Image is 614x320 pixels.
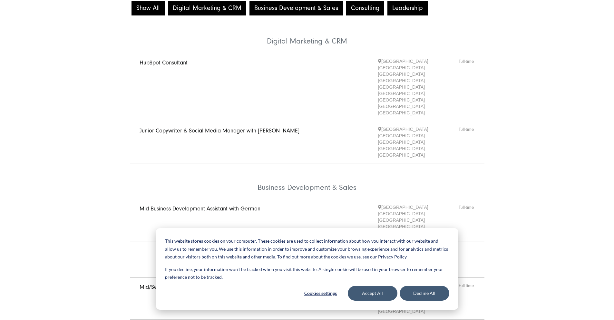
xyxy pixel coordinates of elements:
a: Junior Copywriter & Social Media Manager with [PERSON_NAME] [140,127,299,134]
span: Full-time [459,204,475,236]
button: Consulting [346,1,384,15]
span: [GEOGRAPHIC_DATA] [GEOGRAPHIC_DATA] [GEOGRAPHIC_DATA] [GEOGRAPHIC_DATA] [GEOGRAPHIC_DATA] [GEOGRA... [378,58,459,116]
a: HubSpot Consultant [140,59,188,66]
li: Consulting [130,241,484,277]
li: Digital Marketing & CRM [130,17,484,53]
span: Full-time [459,282,475,315]
div: Cookie banner [156,228,458,310]
p: If you decline, your information won’t be tracked when you visit this website. A single cookie wi... [165,266,449,281]
li: Business Development & Sales [130,163,484,199]
button: Decline All [400,286,449,301]
button: Show All [132,1,165,15]
button: Cookies settings [296,286,346,301]
button: Leadership [387,1,428,15]
button: Accept All [348,286,397,301]
button: Digital Marketing & CRM [168,1,246,15]
span: [GEOGRAPHIC_DATA] [GEOGRAPHIC_DATA] [GEOGRAPHIC_DATA] [GEOGRAPHIC_DATA] [GEOGRAPHIC_DATA] [378,204,459,236]
a: Mid/Senior Salesforce Consultant (focus on Marketing Cloud) [140,284,288,290]
button: Business Development & Sales [249,1,343,15]
span: Full-time [459,58,475,116]
a: Mid Business Development Assistant with German [140,205,260,212]
p: This website stores cookies on your computer. These cookies are used to collect information about... [165,237,449,261]
span: Full-time [459,126,475,158]
span: [GEOGRAPHIC_DATA] [GEOGRAPHIC_DATA] [GEOGRAPHIC_DATA] [GEOGRAPHIC_DATA] [GEOGRAPHIC_DATA] [378,126,459,158]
